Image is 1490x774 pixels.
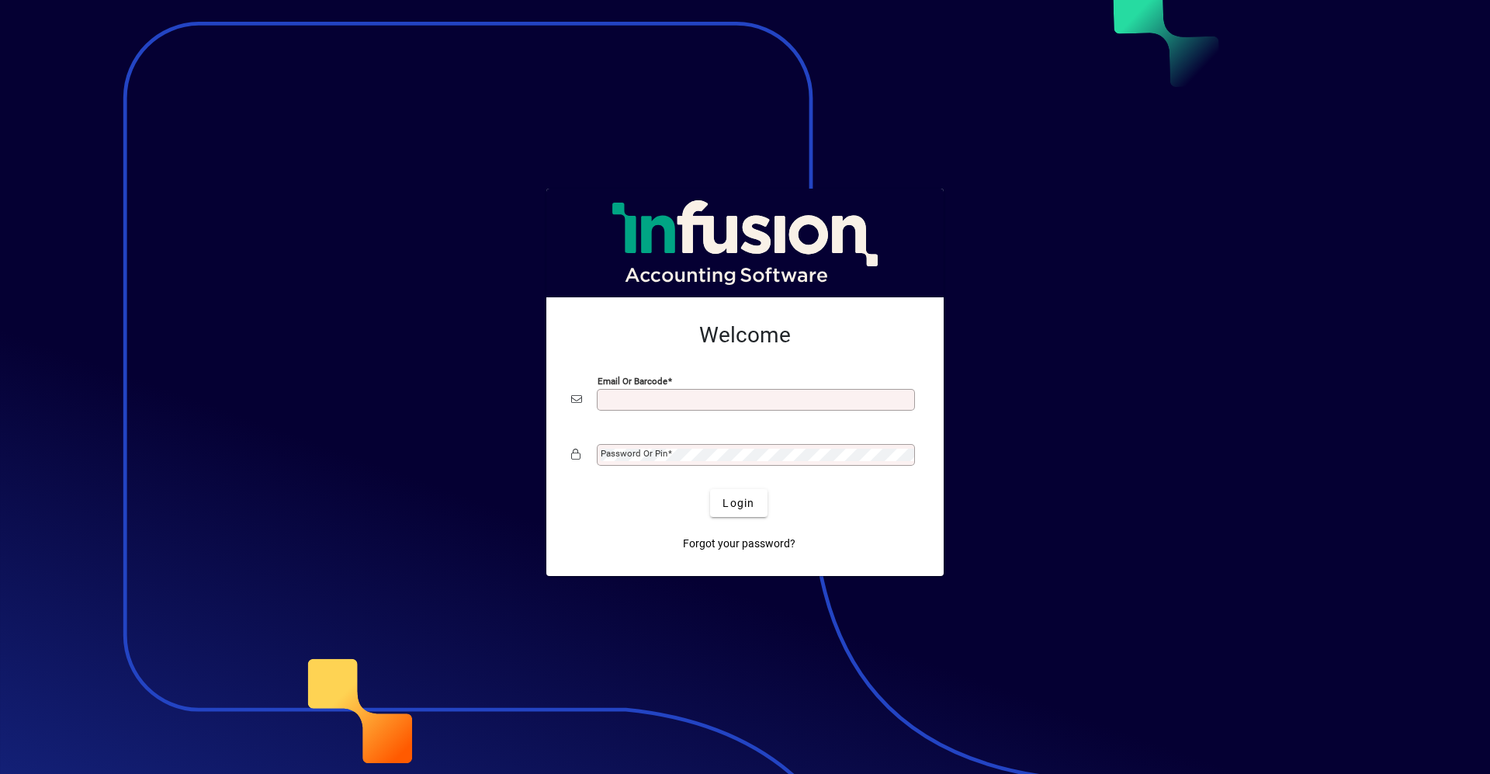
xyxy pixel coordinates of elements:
[601,448,667,459] mat-label: Password or Pin
[571,322,919,349] h2: Welcome
[722,495,754,512] span: Login
[677,529,802,557] a: Forgot your password?
[683,536,795,552] span: Forgot your password?
[710,489,767,517] button: Login
[598,376,667,387] mat-label: Email or Barcode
